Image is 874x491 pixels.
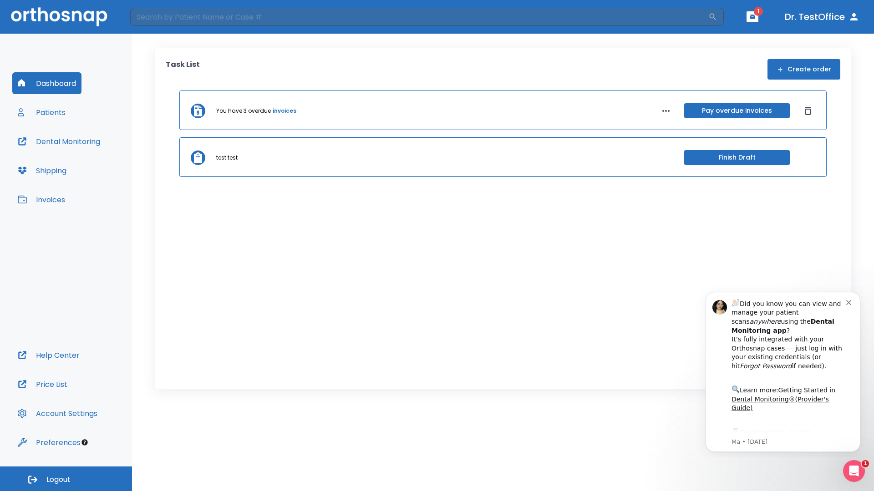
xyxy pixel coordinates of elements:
[216,107,271,115] p: You have 3 overdue
[46,475,71,485] span: Logout
[40,145,121,161] a: App Store
[684,150,790,165] button: Finish Draft
[12,130,106,152] button: Dental Monitoring
[12,72,81,94] button: Dashboard
[767,59,840,80] button: Create order
[40,143,154,189] div: Download the app: | ​ Let us know if you need help getting started!
[862,460,869,467] span: 1
[40,154,154,162] p: Message from Ma, sent 4w ago
[12,344,85,366] button: Help Center
[684,103,790,118] button: Pay overdue invoices
[801,104,815,118] button: Dismiss
[216,154,238,162] p: test test
[12,373,73,395] button: Price List
[12,160,72,181] button: Shipping
[11,7,107,26] img: Orthosnap
[12,189,71,210] button: Invoices
[12,101,71,123] button: Patients
[273,107,296,115] a: invoices
[781,9,863,25] button: Dr. TestOffice
[81,438,89,446] div: Tooltip anchor
[12,431,86,453] button: Preferences
[843,460,865,482] iframe: Intercom live chat
[154,14,162,21] button: Dismiss notification
[12,402,103,424] button: Account Settings
[754,7,763,16] span: 1
[166,59,200,80] p: Task List
[692,284,874,457] iframe: Intercom notifications message
[130,8,708,26] input: Search by Patient Name or Case #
